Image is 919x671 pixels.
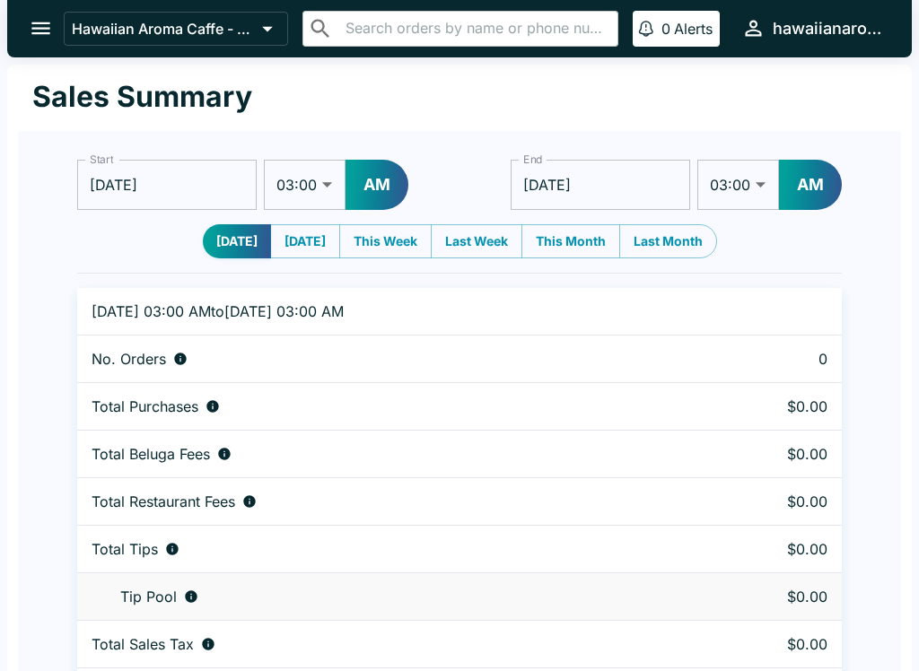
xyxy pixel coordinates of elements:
[32,79,252,115] h1: Sales Summary
[705,350,827,368] p: 0
[72,20,255,38] p: Hawaiian Aroma Caffe - Waikiki Beachcomber
[92,350,677,368] div: Number of orders placed
[705,445,827,463] p: $0.00
[705,588,827,606] p: $0.00
[511,160,690,210] input: Choose date, selected date is Oct 10, 2025
[523,152,543,167] label: End
[92,397,198,415] p: Total Purchases
[92,540,677,558] div: Combined individual and pooled tips
[92,350,166,368] p: No. Orders
[773,18,883,39] div: hawaiianaromacaffe
[92,445,677,463] div: Fees paid by diners to Beluga
[705,397,827,415] p: $0.00
[734,9,890,48] button: hawaiianaromacaffe
[674,20,713,38] p: Alerts
[92,445,210,463] p: Total Beluga Fees
[661,20,670,38] p: 0
[92,397,677,415] div: Aggregate order subtotals
[64,12,288,46] button: Hawaiian Aroma Caffe - Waikiki Beachcomber
[339,224,432,258] button: This Week
[92,492,677,510] div: Fees paid by diners to restaurant
[92,588,677,606] div: Tips unclaimed by a waiter
[120,588,177,606] p: Tip Pool
[77,160,257,210] input: Choose date, selected date is Oct 9, 2025
[92,540,158,558] p: Total Tips
[705,540,827,558] p: $0.00
[203,224,271,258] button: [DATE]
[705,635,827,653] p: $0.00
[92,635,194,653] p: Total Sales Tax
[92,635,677,653] div: Sales tax paid by diners
[521,224,620,258] button: This Month
[346,160,408,210] button: AM
[431,224,522,258] button: Last Week
[340,16,610,41] input: Search orders by name or phone number
[270,224,340,258] button: [DATE]
[92,302,677,320] p: [DATE] 03:00 AM to [DATE] 03:00 AM
[705,492,827,510] p: $0.00
[18,5,64,51] button: open drawer
[619,224,717,258] button: Last Month
[779,160,842,210] button: AM
[92,492,235,510] p: Total Restaurant Fees
[90,152,113,167] label: Start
